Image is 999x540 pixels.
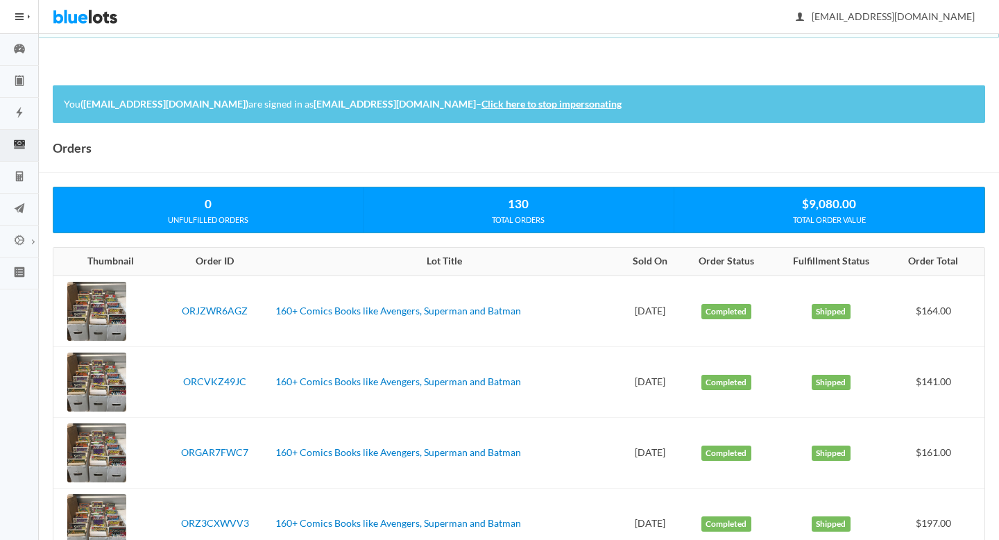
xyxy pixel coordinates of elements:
strong: 0 [205,196,212,211]
strong: 130 [508,196,529,211]
label: Shipped [812,516,851,532]
td: $161.00 [890,418,984,489]
label: Shipped [812,304,851,319]
td: $141.00 [890,347,984,418]
a: Click here to stop impersonating [481,98,622,110]
th: Thumbnail [53,248,160,276]
label: Completed [701,304,751,319]
a: ORJZWR6AGZ [182,305,248,317]
td: [DATE] [619,347,681,418]
p: You are signed in as – [64,96,974,112]
th: Order Status [681,248,771,276]
div: TOTAL ORDER VALUE [674,214,984,226]
div: UNFULFILLED ORDERS [53,214,363,226]
a: 160+ Comics Books like Avengers, Superman and Batman [275,305,521,317]
a: ORZ3CXWVV3 [181,517,249,529]
a: 160+ Comics Books like Avengers, Superman and Batman [275,517,521,529]
strong: ([EMAIL_ADDRESS][DOMAIN_NAME]) [80,98,248,110]
a: ORCVKZ49JC [183,376,246,387]
td: $164.00 [890,276,984,347]
th: Sold On [619,248,681,276]
td: [DATE] [619,418,681,489]
strong: [EMAIL_ADDRESS][DOMAIN_NAME] [314,98,476,110]
th: Lot Title [270,248,619,276]
div: TOTAL ORDERS [364,214,673,226]
th: Fulfillment Status [771,248,890,276]
a: 160+ Comics Books like Avengers, Superman and Batman [275,446,521,458]
label: Shipped [812,375,851,390]
a: 160+ Comics Books like Avengers, Superman and Batman [275,376,521,387]
label: Completed [701,375,751,390]
a: ORGAR7FWC7 [181,446,248,458]
strong: $9,080.00 [802,196,856,211]
label: Shipped [812,446,851,461]
h1: Orders [53,137,92,158]
ion-icon: person [793,11,807,24]
span: [EMAIL_ADDRESS][DOMAIN_NAME] [796,10,975,22]
th: Order Total [890,248,984,276]
th: Order ID [160,248,270,276]
td: [DATE] [619,276,681,347]
label: Completed [701,516,751,532]
label: Completed [701,446,751,461]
